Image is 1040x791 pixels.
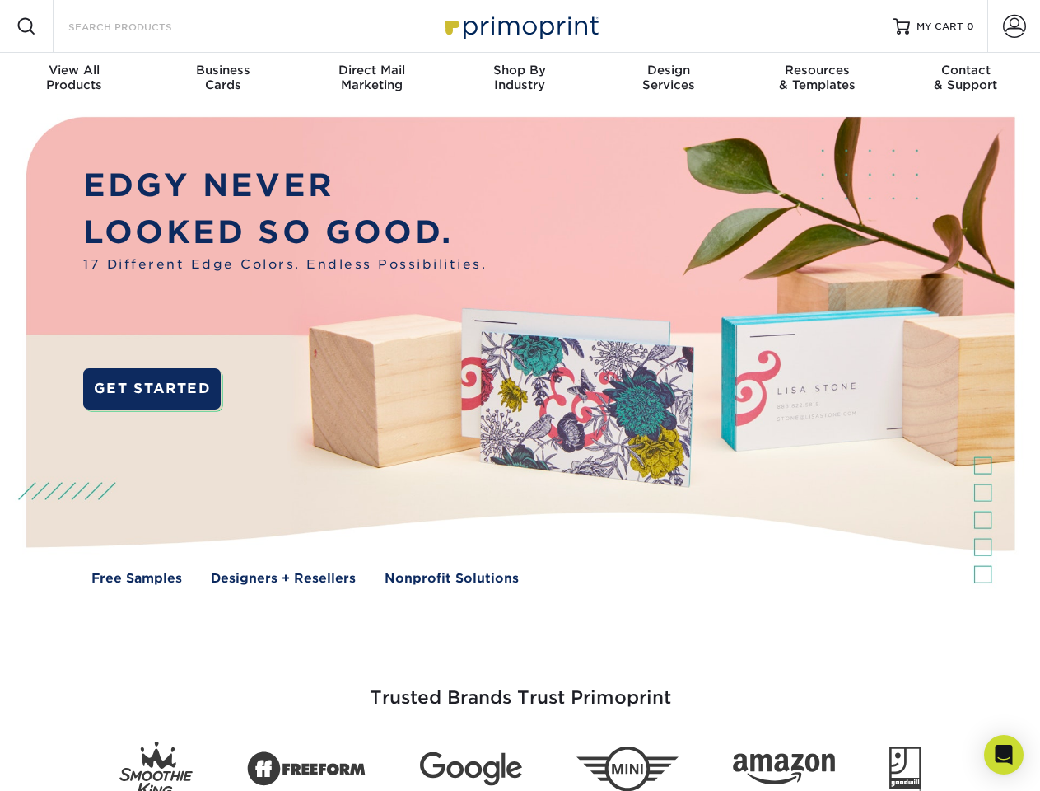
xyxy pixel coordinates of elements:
p: EDGY NEVER [83,162,487,209]
span: Contact [892,63,1040,77]
span: MY CART [916,20,963,34]
a: Nonprofit Solutions [385,569,519,588]
span: Resources [743,63,891,77]
span: 17 Different Edge Colors. Endless Possibilities. [83,255,487,274]
span: 0 [967,21,974,32]
span: Design [595,63,743,77]
iframe: Google Customer Reviews [4,741,140,785]
div: Open Intercom Messenger [984,735,1024,775]
a: DesignServices [595,53,743,105]
input: SEARCH PRODUCTS..... [67,16,227,36]
img: Google [420,752,522,786]
div: & Support [892,63,1040,92]
a: Contact& Support [892,53,1040,105]
span: Shop By [445,63,594,77]
div: Cards [148,63,296,92]
a: Resources& Templates [743,53,891,105]
a: Designers + Resellers [211,569,356,588]
a: Direct MailMarketing [297,53,445,105]
img: Primoprint [438,8,603,44]
span: Business [148,63,296,77]
span: Direct Mail [297,63,445,77]
div: Marketing [297,63,445,92]
div: & Templates [743,63,891,92]
div: Services [595,63,743,92]
p: LOOKED SO GOOD. [83,209,487,256]
img: Goodwill [889,747,921,791]
a: GET STARTED [83,368,221,410]
a: BusinessCards [148,53,296,105]
div: Industry [445,63,594,92]
a: Free Samples [91,569,182,588]
img: Amazon [733,754,835,785]
a: Shop ByIndustry [445,53,594,105]
h3: Trusted Brands Trust Primoprint [39,648,1002,728]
